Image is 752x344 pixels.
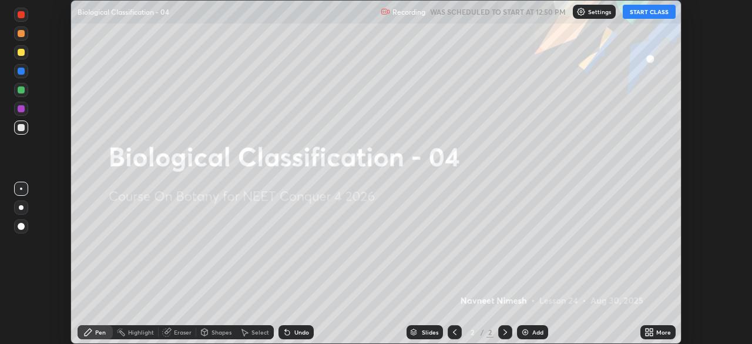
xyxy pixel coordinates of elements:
div: Add [532,329,543,335]
p: Settings [588,9,611,15]
div: / [481,329,484,336]
p: Biological Classification - 04 [78,7,169,16]
div: Select [251,329,269,335]
div: 2 [466,329,478,336]
div: 2 [486,327,493,338]
div: Highlight [128,329,154,335]
div: Eraser [174,329,192,335]
div: Pen [95,329,106,335]
h5: WAS SCHEDULED TO START AT 12:50 PM [430,6,566,17]
img: add-slide-button [521,328,530,337]
div: Slides [422,329,438,335]
img: class-settings-icons [576,7,586,16]
p: Recording [392,8,425,16]
img: recording.375f2c34.svg [381,7,390,16]
div: More [656,329,671,335]
div: Shapes [211,329,231,335]
div: Undo [294,329,309,335]
button: START CLASS [623,5,676,19]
